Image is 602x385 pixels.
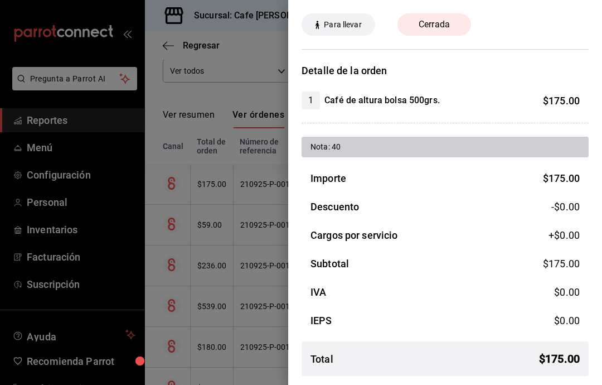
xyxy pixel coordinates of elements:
span: 1 [302,94,320,107]
div: Nota: 40 [310,141,580,153]
span: $ 175.00 [539,350,580,367]
span: Cerrada [412,18,457,31]
h3: Importe [310,171,346,186]
h3: Subtotal [310,256,349,271]
h3: IVA [310,285,326,300]
span: $ 175.00 [543,172,580,184]
h3: Descuento [310,199,359,214]
span: -$0.00 [551,199,580,214]
span: $ 175.00 [543,95,580,107]
h3: IEPS [310,313,332,328]
span: +$ 0.00 [548,228,580,243]
h3: Detalle de la orden [302,63,589,78]
h3: Total [310,352,333,367]
h4: Café de altura bolsa 500grs. [324,94,440,107]
span: $ 0.00 [554,286,580,298]
span: $ 175.00 [543,258,580,269]
span: $ 0.00 [554,315,580,326]
span: Para llevar [319,19,366,31]
h3: Cargos por servicio [310,228,398,243]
